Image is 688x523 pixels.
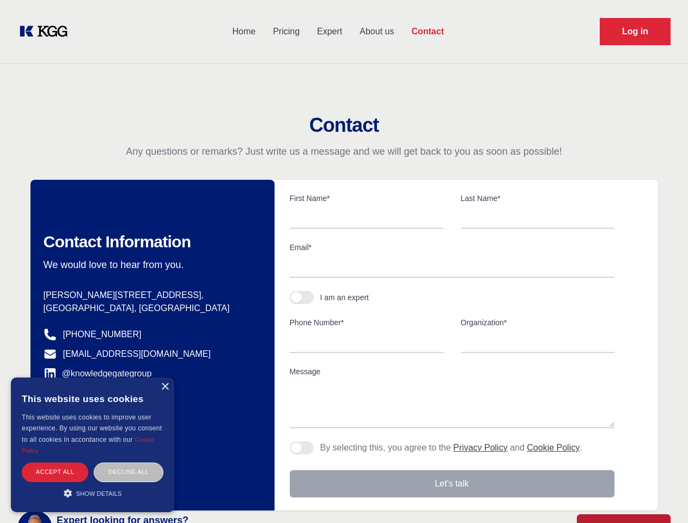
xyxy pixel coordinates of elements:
a: Contact [403,17,453,46]
a: KOL Knowledge Platform: Talk to Key External Experts (KEE) [17,23,76,40]
p: Any questions or remarks? Just write us a message and we will get back to you as soon as possible! [13,145,675,158]
label: Phone Number* [290,317,443,328]
a: @knowledgegategroup [44,367,152,380]
a: Cookie Policy [527,443,580,452]
label: Organization* [461,317,614,328]
span: This website uses cookies to improve user experience. By using our website you consent to all coo... [22,413,162,443]
iframe: Chat Widget [634,471,688,523]
div: This website uses cookies [22,386,163,412]
a: [PHONE_NUMBER] [63,328,142,341]
label: Last Name* [461,193,614,204]
div: Decline all [94,463,163,482]
p: [GEOGRAPHIC_DATA], [GEOGRAPHIC_DATA] [44,302,257,315]
a: [EMAIL_ADDRESS][DOMAIN_NAME] [63,348,211,361]
h2: Contact [13,114,675,136]
label: Email* [290,242,614,253]
div: Close [161,383,169,391]
a: Privacy Policy [453,443,508,452]
label: Message [290,366,614,377]
label: First Name* [290,193,443,204]
a: Cookie Policy [22,436,155,454]
a: About us [351,17,403,46]
a: Home [223,17,264,46]
a: Expert [308,17,351,46]
p: By selecting this, you agree to the and . [320,441,582,454]
button: Let's talk [290,470,614,497]
a: Request Demo [600,18,671,45]
p: We would love to hear from you. [44,258,257,271]
a: Pricing [264,17,308,46]
div: I am an expert [320,292,369,303]
div: Accept all [22,463,88,482]
div: Show details [22,488,163,498]
span: Show details [76,490,122,497]
p: [PERSON_NAME][STREET_ADDRESS], [44,289,257,302]
h2: Contact Information [44,232,257,252]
